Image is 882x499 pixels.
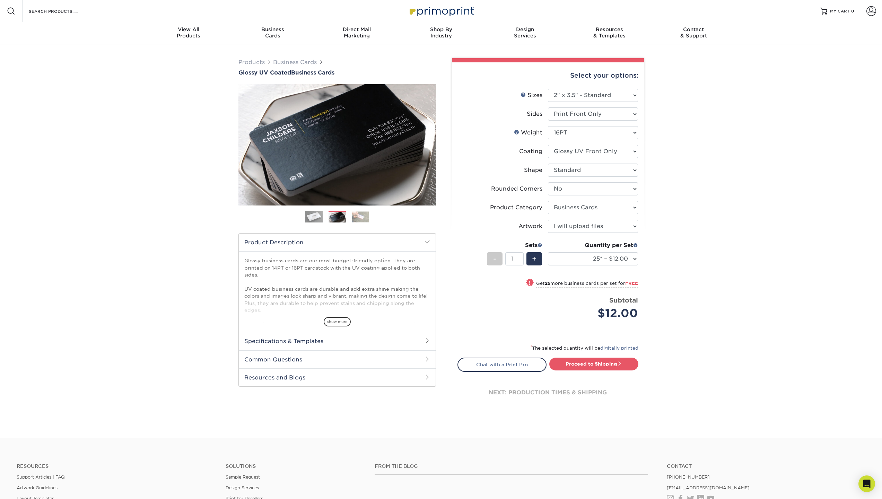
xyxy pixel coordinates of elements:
[493,254,496,264] span: -
[457,372,638,413] div: next: production times & shipping
[305,208,323,226] img: Business Cards 01
[352,211,369,222] img: Business Cards 03
[329,211,346,224] img: Business Cards 02
[2,478,59,497] iframe: Google Customer Reviews
[851,9,854,14] span: 0
[667,485,750,490] a: [EMAIL_ADDRESS][DOMAIN_NAME]
[567,26,652,33] span: Resources
[483,22,567,44] a: DesignServices
[545,281,550,286] strong: 25
[399,22,483,44] a: Shop ByIndustry
[238,69,436,76] h1: Business Cards
[375,463,648,469] h4: From the Blog
[315,26,399,39] div: Marketing
[239,350,436,368] h2: Common Questions
[238,59,265,65] a: Products
[17,463,215,469] h4: Resources
[238,69,291,76] span: Glossy UV Coated
[625,281,638,286] span: FREE
[407,3,476,18] img: Primoprint
[239,234,436,251] h2: Product Description
[324,317,351,326] span: show more
[315,22,399,44] a: Direct MailMarketing
[519,147,542,156] div: Coating
[858,475,875,492] div: Open Intercom Messenger
[527,110,542,118] div: Sides
[238,77,436,213] img: Glossy UV Coated 02
[521,91,542,99] div: Sizes
[483,26,567,33] span: Design
[514,129,542,137] div: Weight
[457,62,638,89] div: Select your options:
[667,463,865,469] a: Contact
[230,22,315,44] a: BusinessCards
[226,485,259,490] a: Design Services
[609,296,638,304] strong: Subtotal
[147,22,231,44] a: View AllProducts
[567,26,652,39] div: & Templates
[529,279,531,287] span: !
[226,474,260,480] a: Sample Request
[490,203,542,212] div: Product Category
[652,26,736,33] span: Contact
[600,345,638,351] a: digitally printed
[549,358,638,370] a: Proceed to Shipping
[147,26,231,39] div: Products
[491,185,542,193] div: Rounded Corners
[17,474,65,480] a: Support Articles | FAQ
[147,26,231,33] span: View All
[238,69,436,76] a: Glossy UV CoatedBusiness Cards
[457,358,547,371] a: Chat with a Print Pro
[524,166,542,174] div: Shape
[487,241,542,249] div: Sets
[652,26,736,39] div: & Support
[553,305,638,322] div: $12.00
[315,26,399,33] span: Direct Mail
[548,241,638,249] div: Quantity per Set
[28,7,96,15] input: SEARCH PRODUCTS.....
[230,26,315,39] div: Cards
[244,257,430,349] p: Glossy business cards are our most budget-friendly option. They are printed on 14PT or 16PT cards...
[531,345,638,351] small: The selected quantity will be
[239,332,436,350] h2: Specifications & Templates
[273,59,317,65] a: Business Cards
[567,22,652,44] a: Resources& Templates
[536,281,638,288] small: Get more business cards per set for
[399,26,483,39] div: Industry
[226,463,364,469] h4: Solutions
[667,474,710,480] a: [PHONE_NUMBER]
[230,26,315,33] span: Business
[518,222,542,230] div: Artwork
[399,26,483,33] span: Shop By
[830,8,850,14] span: MY CART
[652,22,736,44] a: Contact& Support
[483,26,567,39] div: Services
[532,254,536,264] span: +
[239,368,436,386] h2: Resources and Blogs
